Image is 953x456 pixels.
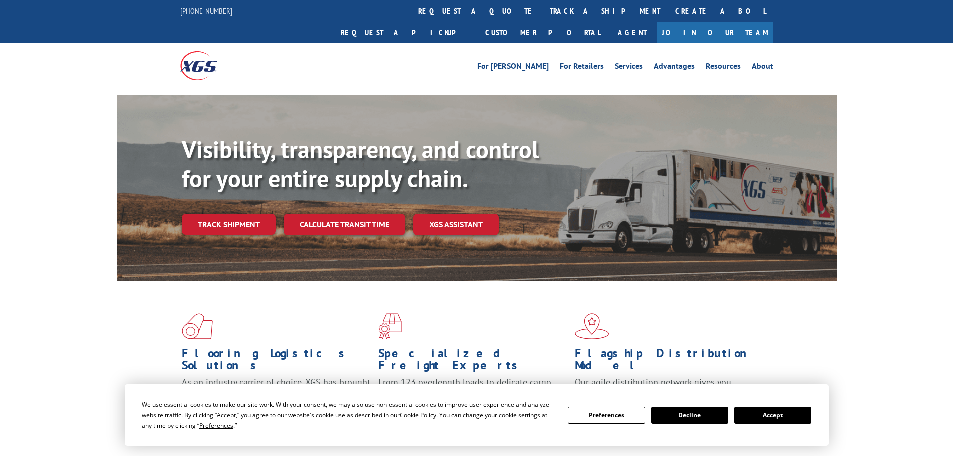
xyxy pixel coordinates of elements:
[284,214,405,235] a: Calculate transit time
[182,376,370,412] span: As an industry carrier of choice, XGS has brought innovation and dedication to flooring logistics...
[706,62,741,73] a: Resources
[575,347,764,376] h1: Flagship Distribution Model
[378,347,567,376] h1: Specialized Freight Experts
[615,62,643,73] a: Services
[575,376,759,400] span: Our agile distribution network gives you nationwide inventory management on demand.
[477,62,549,73] a: For [PERSON_NAME]
[182,134,539,194] b: Visibility, transparency, and control for your entire supply chain.
[651,407,728,424] button: Decline
[608,22,657,43] a: Agent
[378,376,567,421] p: From 123 overlength loads to delicate cargo, our experienced staff knows the best way to move you...
[400,411,436,419] span: Cookie Policy
[333,22,478,43] a: Request a pickup
[125,384,829,446] div: Cookie Consent Prompt
[180,6,232,16] a: [PHONE_NUMBER]
[654,62,695,73] a: Advantages
[734,407,811,424] button: Accept
[378,313,402,339] img: xgs-icon-focused-on-flooring-red
[478,22,608,43] a: Customer Portal
[182,214,276,235] a: Track shipment
[182,347,371,376] h1: Flooring Logistics Solutions
[413,214,499,235] a: XGS ASSISTANT
[575,313,609,339] img: xgs-icon-flagship-distribution-model-red
[199,421,233,430] span: Preferences
[752,62,773,73] a: About
[560,62,604,73] a: For Retailers
[142,399,556,431] div: We use essential cookies to make our site work. With your consent, we may also use non-essential ...
[568,407,645,424] button: Preferences
[657,22,773,43] a: Join Our Team
[182,313,213,339] img: xgs-icon-total-supply-chain-intelligence-red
